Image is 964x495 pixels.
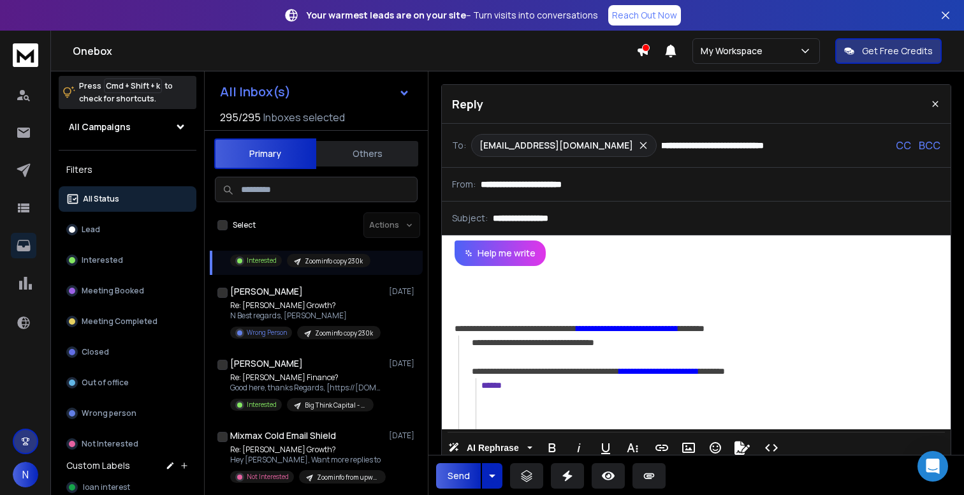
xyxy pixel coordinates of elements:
[82,408,136,418] p: Wrong person
[389,431,418,441] p: [DATE]
[389,286,418,297] p: [DATE]
[305,401,366,410] p: Big Think Capital - LOC
[230,357,303,370] h1: [PERSON_NAME]
[896,138,911,153] p: CC
[862,45,933,57] p: Get Free Credits
[59,186,196,212] button: All Status
[82,347,109,357] p: Closed
[759,435,784,461] button: Code View
[83,194,119,204] p: All Status
[436,463,481,489] button: Send
[230,311,381,321] p: N Best regards, [PERSON_NAME]
[452,212,488,225] p: Subject:
[82,316,157,327] p: Meeting Completed
[317,473,378,482] p: Zoominfo from upwork guy maybe its a scam who knows
[59,401,196,426] button: Wrong person
[59,161,196,179] h3: Filters
[66,459,130,472] h3: Custom Labels
[701,45,768,57] p: My Workspace
[79,80,173,105] p: Press to check for shortcuts.
[446,435,535,461] button: AI Rephrase
[594,435,618,461] button: Underline (⌘U)
[608,5,681,26] a: Reach Out Now
[13,462,38,487] button: N
[307,9,466,21] strong: Your warmest leads are on your site
[452,95,483,113] p: Reply
[247,328,287,337] p: Wrong Person
[315,329,373,338] p: Zoominfo copy 230k
[82,439,138,449] p: Not Interested
[455,240,546,266] button: Help me write
[59,339,196,365] button: Closed
[389,358,418,369] p: [DATE]
[452,178,476,191] p: From:
[73,43,636,59] h1: Onebox
[82,286,144,296] p: Meeting Booked
[307,9,598,22] p: – Turn visits into conversations
[233,220,256,230] label: Select
[220,110,261,125] span: 295 / 295
[917,451,948,482] div: Open Intercom Messenger
[83,482,130,492] span: loan interest
[82,378,129,388] p: Out of office
[620,435,645,461] button: More Text
[452,139,466,152] p: To:
[650,435,674,461] button: Insert Link (⌘K)
[59,278,196,304] button: Meeting Booked
[479,139,633,152] p: [EMAIL_ADDRESS][DOMAIN_NAME]
[247,472,289,482] p: Not Interested
[59,370,196,395] button: Out of office
[230,455,383,465] p: Hey [PERSON_NAME], Want more replies to
[59,217,196,242] button: Lead
[676,435,701,461] button: Insert Image (⌘P)
[540,435,564,461] button: Bold (⌘B)
[69,121,131,133] h1: All Campaigns
[230,429,336,442] h1: Mixmax Cold Email Shield
[210,79,420,105] button: All Inbox(s)
[612,9,677,22] p: Reach Out Now
[220,85,291,98] h1: All Inbox(s)
[247,400,277,410] p: Interested
[230,373,383,383] p: Re: [PERSON_NAME] Finance?
[59,114,196,140] button: All Campaigns
[214,138,316,169] button: Primary
[82,225,100,235] p: Lead
[263,110,345,125] h3: Inboxes selected
[230,285,303,298] h1: [PERSON_NAME]
[567,435,591,461] button: Italic (⌘I)
[59,247,196,273] button: Interested
[59,309,196,334] button: Meeting Completed
[703,435,727,461] button: Emoticons
[13,43,38,67] img: logo
[82,255,123,265] p: Interested
[230,383,383,393] p: Good here, thanks Regards, [https://[DOMAIN_NAME]/imghost/1985-Q-csandes/logo.png]https://[DOMAIN...
[247,256,277,265] p: Interested
[316,140,418,168] button: Others
[464,443,522,454] span: AI Rephrase
[730,435,754,461] button: Signature
[305,256,363,266] p: Zoominfo copy 230k
[104,78,162,93] span: Cmd + Shift + k
[230,445,383,455] p: Re: [PERSON_NAME] Growth?
[59,431,196,457] button: Not Interested
[230,300,381,311] p: Re: [PERSON_NAME] Growth?
[919,138,940,153] p: BCC
[835,38,942,64] button: Get Free Credits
